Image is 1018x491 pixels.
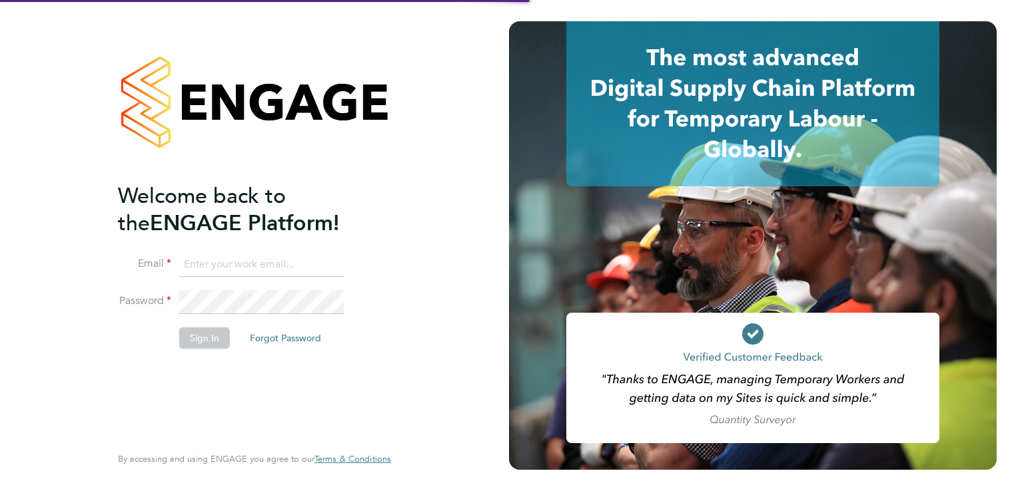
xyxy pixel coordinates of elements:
input: Enter your work email... [179,253,344,277]
span: By accessing and using ENGAGE you agree to our [118,453,391,464]
label: Password [118,294,171,308]
button: Sign In [179,327,230,349]
label: Email [118,257,171,271]
h2: ENGAGE Platform! [118,182,378,237]
span: Welcome back to the [118,183,286,236]
button: Forgot Password [239,327,332,349]
a: Terms & Conditions [314,454,391,464]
